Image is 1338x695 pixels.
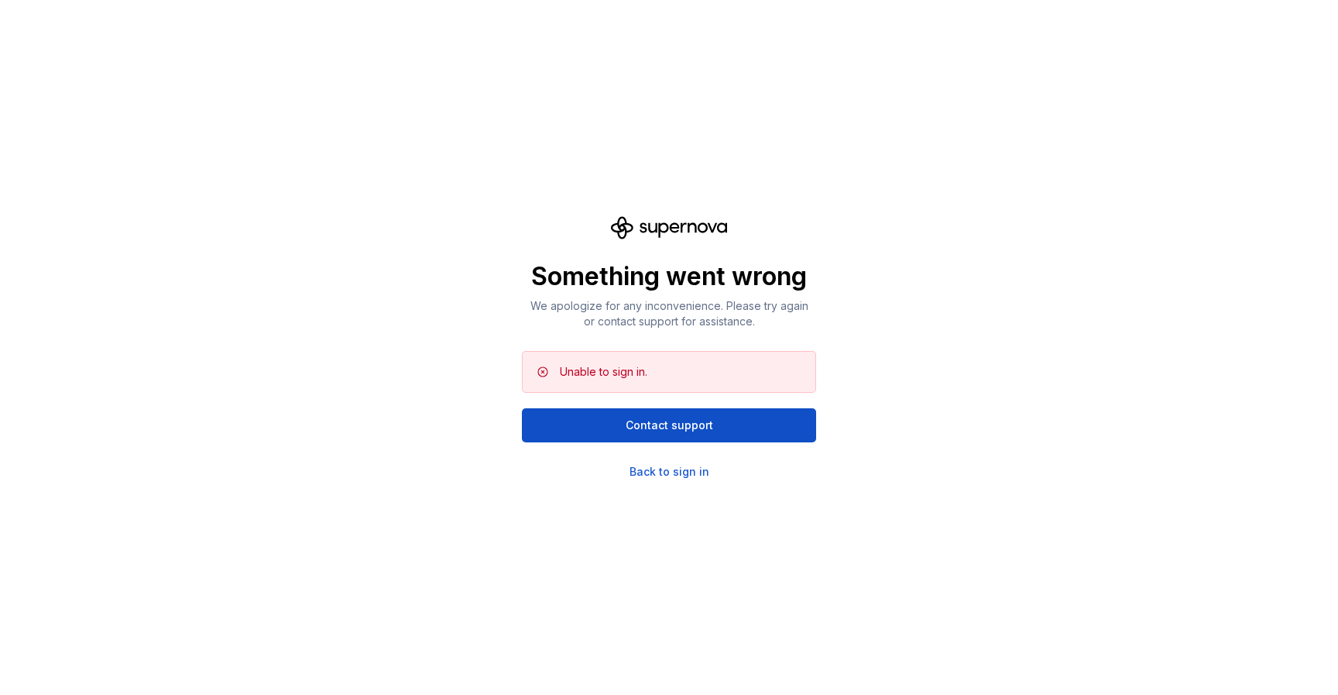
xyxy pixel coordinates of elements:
div: Unable to sign in. [560,364,647,380]
a: Back to sign in [630,464,709,480]
p: We apologize for any inconvenience. Please try again or contact support for assistance. [522,298,816,329]
p: Something went wrong [522,261,816,292]
span: Contact support [626,418,713,433]
button: Contact support [522,408,816,442]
